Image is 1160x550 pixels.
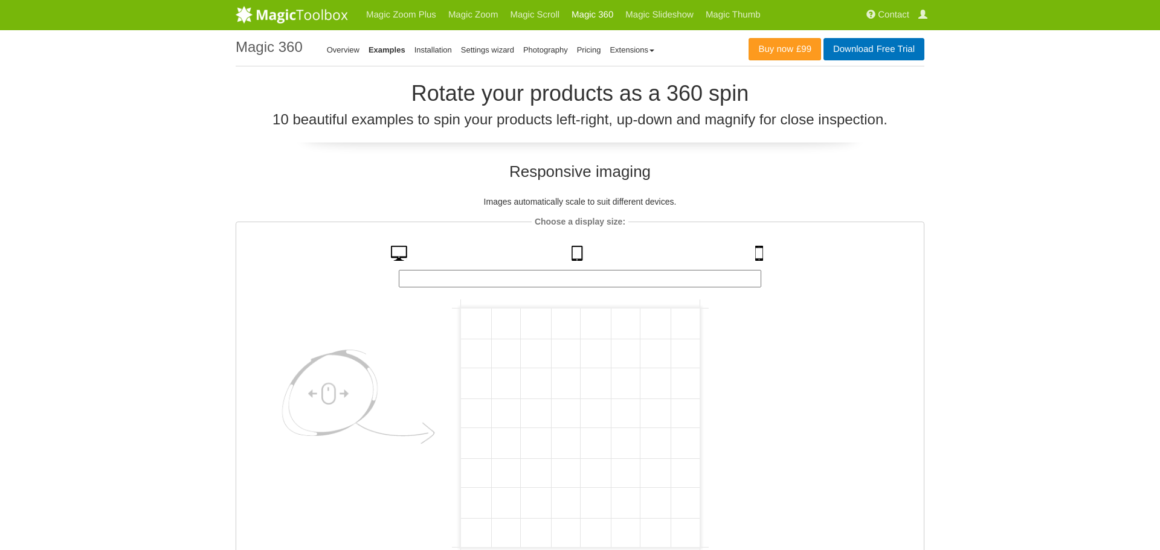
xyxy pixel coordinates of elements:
[327,45,359,54] a: Overview
[793,45,811,54] span: £99
[577,45,601,54] a: Pricing
[749,38,821,60] a: Buy now£99
[236,82,924,106] h2: Rotate your products as a 360 spin
[236,39,303,55] h1: Magic 360
[236,5,348,24] img: MagicToolbox.com - Image tools for your website
[523,45,568,54] a: Photography
[236,161,924,182] h2: Responsive imaging
[532,215,628,229] legend: Choose a display size:
[874,45,915,54] span: Free Trial
[236,195,924,209] p: Images automatically scale to suit different devices.
[610,45,654,54] a: Extensions
[414,45,452,54] a: Installation
[236,112,924,127] h3: 10 beautiful examples to spin your products left-right, up-down and magnify for close inspection.
[750,246,771,267] a: Mobile
[567,246,591,267] a: Tablet
[386,246,415,267] a: Desktop
[823,38,924,60] a: DownloadFree Trial
[461,45,514,54] a: Settings wizard
[878,10,909,20] span: Contact
[369,45,405,54] a: Examples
